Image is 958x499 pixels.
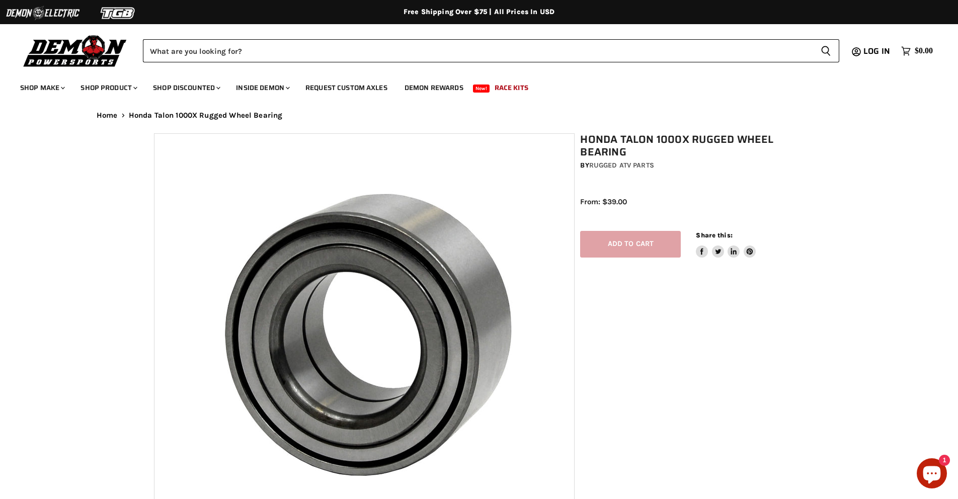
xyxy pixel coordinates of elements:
a: Log in [859,47,896,56]
span: New! [473,85,490,93]
a: $0.00 [896,44,938,58]
img: Demon Powersports [20,33,130,68]
inbox-online-store-chat: Shopify online store chat [914,458,950,491]
h1: Honda Talon 1000X Rugged Wheel Bearing [580,133,810,158]
a: Home [97,111,118,120]
a: Request Custom Axles [298,77,395,98]
a: Shop Discounted [145,77,226,98]
button: Search [813,39,839,62]
input: Search [143,39,813,62]
span: From: $39.00 [580,197,627,206]
span: Log in [863,45,890,57]
a: Shop Make [13,77,71,98]
aside: Share this: [696,231,756,258]
a: Demon Rewards [397,77,471,98]
form: Product [143,39,839,62]
a: Shop Product [73,77,143,98]
div: Free Shipping Over $75 | All Prices In USD [76,8,882,17]
a: Race Kits [487,77,536,98]
div: by [580,160,810,171]
ul: Main menu [13,73,930,98]
img: TGB Logo 2 [81,4,156,23]
a: Rugged ATV Parts [589,161,654,170]
img: Demon Electric Logo 2 [5,4,81,23]
span: Share this: [696,231,732,239]
a: Inside Demon [228,77,296,98]
span: $0.00 [915,46,933,56]
span: Honda Talon 1000X Rugged Wheel Bearing [129,111,283,120]
nav: Breadcrumbs [76,111,882,120]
